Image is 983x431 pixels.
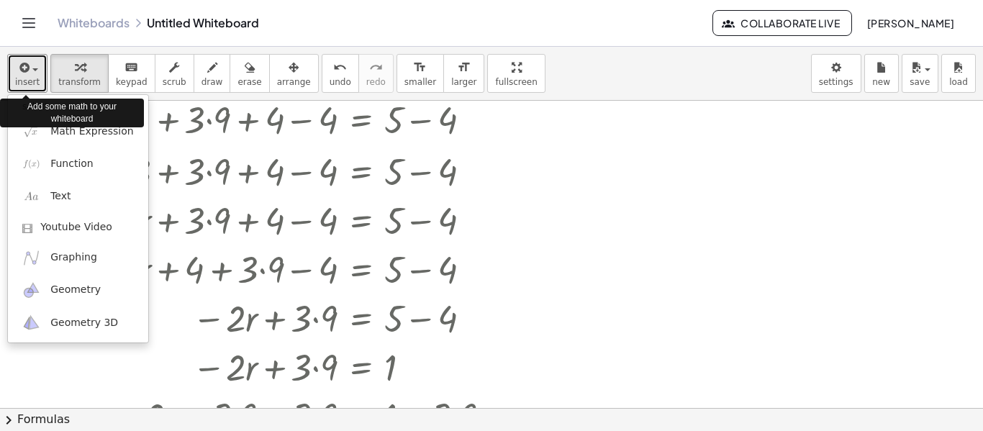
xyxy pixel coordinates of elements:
[495,77,537,87] span: fullscreen
[201,77,223,87] span: draw
[50,189,71,204] span: Text
[50,316,118,330] span: Geometry 3D
[7,54,47,93] button: insert
[902,54,938,93] button: save
[58,77,101,87] span: transform
[194,54,231,93] button: draw
[8,242,148,274] a: Graphing
[237,77,261,87] span: erase
[22,155,40,173] img: f_x.png
[124,59,138,76] i: keyboard
[330,77,351,87] span: undo
[712,10,852,36] button: Collaborate Live
[864,54,899,93] button: new
[949,77,968,87] span: load
[872,77,890,87] span: new
[15,77,40,87] span: insert
[413,59,427,76] i: format_size
[451,77,476,87] span: larger
[457,59,471,76] i: format_size
[855,10,966,36] button: [PERSON_NAME]
[277,77,311,87] span: arrange
[50,124,133,139] span: Math Expression
[866,17,954,30] span: [PERSON_NAME]
[116,77,148,87] span: keypad
[8,148,148,180] a: Function
[8,274,148,307] a: Geometry
[322,54,359,93] button: undoundo
[40,220,112,235] span: Youtube Video
[366,77,386,87] span: redo
[369,59,383,76] i: redo
[50,283,101,297] span: Geometry
[22,281,40,299] img: ggb-geometry.svg
[230,54,269,93] button: erase
[22,314,40,332] img: ggb-3d.svg
[58,16,130,30] a: Whiteboards
[725,17,840,30] span: Collaborate Live
[8,181,148,213] a: Text
[910,77,930,87] span: save
[22,249,40,267] img: ggb-graphing.svg
[17,12,40,35] button: Toggle navigation
[358,54,394,93] button: redoredo
[22,122,40,140] img: sqrt_x.png
[8,307,148,339] a: Geometry 3D
[941,54,976,93] button: load
[404,77,436,87] span: smaller
[50,54,109,93] button: transform
[22,188,40,206] img: Aa.png
[108,54,155,93] button: keyboardkeypad
[163,77,186,87] span: scrub
[333,59,347,76] i: undo
[8,115,148,148] a: Math Expression
[155,54,194,93] button: scrub
[269,54,319,93] button: arrange
[50,250,97,265] span: Graphing
[811,54,861,93] button: settings
[397,54,444,93] button: format_sizesmaller
[50,157,94,171] span: Function
[819,77,853,87] span: settings
[443,54,484,93] button: format_sizelarger
[8,213,148,242] a: Youtube Video
[487,54,545,93] button: fullscreen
